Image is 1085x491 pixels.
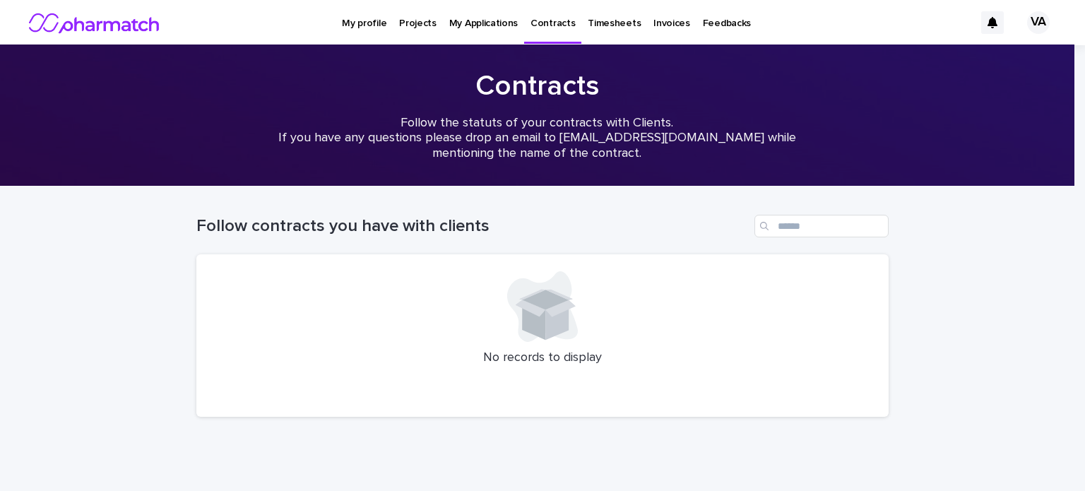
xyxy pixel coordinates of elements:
[1027,11,1050,34] div: VA
[196,216,749,237] h1: Follow contracts you have with clients
[28,8,162,37] img: nMxkRIEURaCxZB0ULbfH
[754,215,889,237] input: Search
[213,350,872,366] p: No records to display
[254,116,819,162] p: Follow the statuts of your contracts with Clients. If you have any questions please drop an email...
[191,69,883,103] h1: Contracts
